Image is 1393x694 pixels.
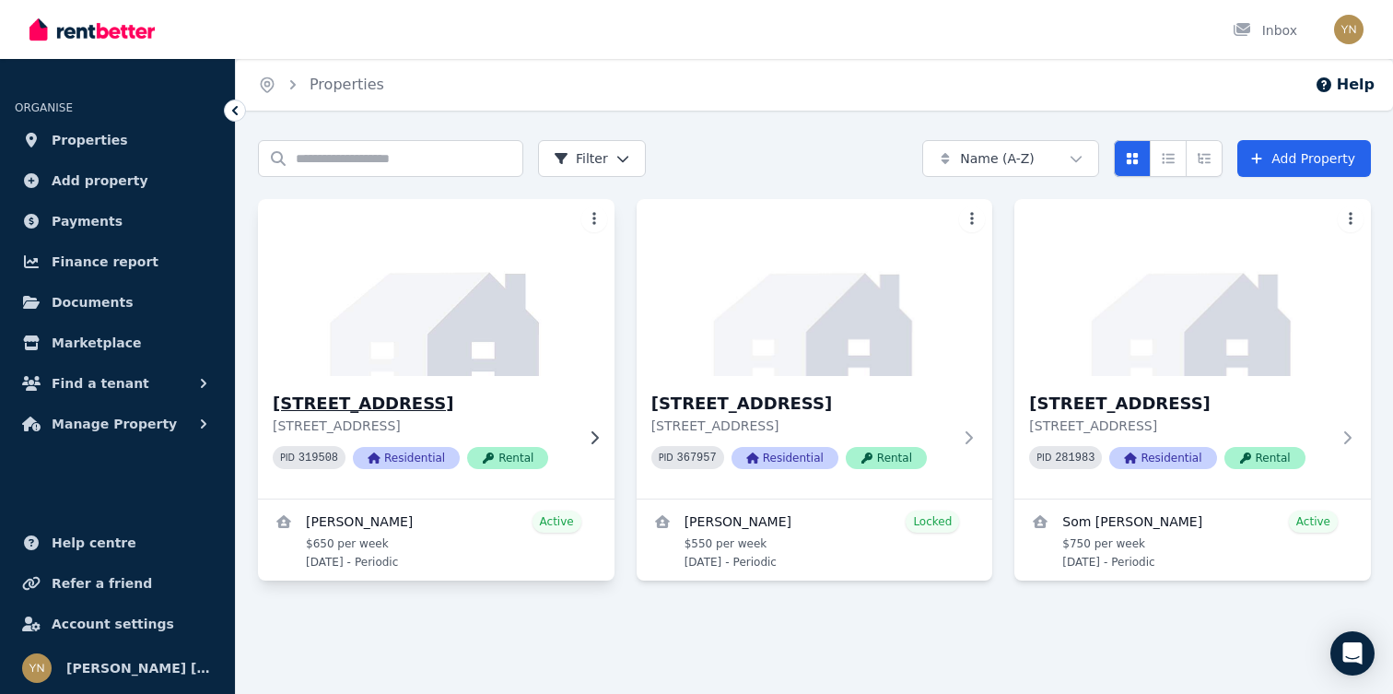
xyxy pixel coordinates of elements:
[1233,21,1297,40] div: Inbox
[52,251,158,273] span: Finance report
[1330,631,1375,676] div: Open Intercom Messenger
[1186,140,1223,177] button: Expanded list view
[29,16,155,43] img: RentBetter
[1114,140,1223,177] div: View options
[1029,391,1330,417] h3: [STREET_ADDRESS]
[52,413,177,435] span: Manage Property
[15,324,220,361] a: Marketplace
[273,391,574,417] h3: [STREET_ADDRESS]
[651,391,953,417] h3: [STREET_ADDRESS]
[310,76,384,93] a: Properties
[960,149,1035,168] span: Name (A-Z)
[66,657,213,679] span: [PERSON_NAME] [GEOGRAPHIC_DATA]
[52,291,134,313] span: Documents
[15,606,220,642] a: Account settings
[959,206,985,232] button: More options
[846,447,927,469] span: Rental
[273,417,574,435] p: [STREET_ADDRESS]
[1055,452,1094,465] code: 281983
[1014,199,1371,376] img: 28 Saturn Street, Beckenham
[637,199,993,499] a: 22 Corring Way, Parmelia[STREET_ADDRESS][STREET_ADDRESS]PID 367957ResidentialRental
[1014,500,1371,581] a: View details for Som Baral
[732,447,838,469] span: Residential
[1029,417,1330,435] p: [STREET_ADDRESS]
[15,406,220,442] button: Manage Property
[1224,447,1305,469] span: Rental
[1338,206,1364,232] button: More options
[1334,15,1364,44] img: Yadab Nepal
[651,417,953,435] p: [STREET_ADDRESS]
[581,206,607,232] button: More options
[52,332,141,354] span: Marketplace
[353,447,460,469] span: Residential
[1036,453,1051,463] small: PID
[15,284,220,321] a: Documents
[1014,199,1371,499] a: 28 Saturn Street, Beckenham[STREET_ADDRESS][STREET_ADDRESS]PID 281983ResidentialRental
[258,199,615,499] a: 12 Dory Way, Warnbro[STREET_ADDRESS][STREET_ADDRESS]PID 319508ResidentialRental
[52,210,123,232] span: Payments
[637,500,993,581] a: View details for Nathan Finn
[659,453,673,463] small: PID
[15,243,220,280] a: Finance report
[922,140,1099,177] button: Name (A-Z)
[1109,447,1216,469] span: Residential
[236,59,406,111] nav: Breadcrumb
[52,372,149,394] span: Find a tenant
[1114,140,1151,177] button: Card view
[52,613,174,635] span: Account settings
[15,162,220,199] a: Add property
[22,653,52,683] img: Yadab Nepal
[15,524,220,561] a: Help centre
[52,170,148,192] span: Add property
[637,199,993,376] img: 22 Corring Way, Parmelia
[52,129,128,151] span: Properties
[15,101,73,114] span: ORGANISE
[15,122,220,159] a: Properties
[554,149,608,168] span: Filter
[249,194,623,381] img: 12 Dory Way, Warnbro
[15,565,220,602] a: Refer a friend
[52,572,152,594] span: Refer a friend
[538,140,646,177] button: Filter
[280,453,295,463] small: PID
[1150,140,1187,177] button: Compact list view
[258,500,615,581] a: View details for Claire Troy
[52,532,136,554] span: Help centre
[1237,140,1371,177] a: Add Property
[15,203,220,240] a: Payments
[298,452,338,465] code: 319508
[467,447,548,469] span: Rental
[15,365,220,402] button: Find a tenant
[1315,74,1375,96] button: Help
[677,452,717,465] code: 367957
